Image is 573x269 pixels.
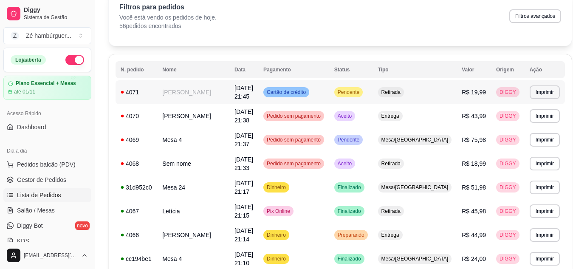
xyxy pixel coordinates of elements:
button: Alterar Status [65,55,84,65]
span: R$ 51,98 [462,184,486,191]
a: Plano Essencial + Mesasaté 01/11 [3,76,91,100]
span: DIGGY [498,160,518,167]
span: Finalizado [336,208,363,215]
span: Dinheiro [265,184,288,191]
div: 4068 [121,159,152,168]
div: 4066 [121,231,152,239]
span: R$ 75,98 [462,136,486,143]
span: Diggy Bot [17,221,43,230]
div: Zé hambúrguer ... [26,31,71,40]
span: Finalizado [336,255,363,262]
a: KDS [3,234,91,248]
span: Retirada [380,89,402,96]
span: Dashboard [17,123,46,131]
span: [DATE] 21:38 [234,108,253,124]
span: DIGGY [498,113,518,119]
a: Gestor de Pedidos [3,173,91,187]
th: Status [329,61,373,78]
button: Pedidos balcão (PDV) [3,158,91,171]
div: 4067 [121,207,152,215]
th: N. pedido [116,61,157,78]
article: Plano Essencial + Mesas [16,80,76,87]
td: Mesa 24 [157,176,229,199]
button: Select a team [3,27,91,44]
span: Mesa/[GEOGRAPHIC_DATA] [380,184,450,191]
span: Pendente [336,89,361,96]
a: Dashboard [3,120,91,134]
button: Imprimir [530,85,560,99]
span: Retirada [380,160,402,167]
div: Dia a dia [3,144,91,158]
th: Nome [157,61,229,78]
span: Dinheiro [265,255,288,262]
span: Retirada [380,208,402,215]
span: Sistema de Gestão [24,14,88,21]
button: Imprimir [530,204,560,218]
th: Origem [491,61,525,78]
span: Dinheiro [265,232,288,238]
button: Imprimir [530,228,560,242]
span: [DATE] 21:14 [234,227,253,243]
td: Sem nome [157,152,229,176]
span: [DATE] 21:15 [234,204,253,219]
span: DIGGY [498,184,518,191]
span: R$ 43,99 [462,113,486,119]
button: Imprimir [530,133,560,147]
span: Aceito [336,113,353,119]
span: Salão / Mesas [17,206,55,215]
p: Filtros para pedidos [119,2,217,12]
button: Imprimir [530,252,560,266]
a: Lista de Pedidos [3,188,91,202]
td: Mesa 4 [157,128,229,152]
span: [DATE] 21:45 [234,85,253,100]
span: DIGGY [498,136,518,143]
span: [EMAIL_ADDRESS][DOMAIN_NAME] [24,252,78,259]
div: 31d952c0 [121,183,152,192]
span: Finalizado [336,184,363,191]
article: até 01/11 [14,88,35,95]
span: Mesa/[GEOGRAPHIC_DATA] [380,136,450,143]
span: Pedido sem pagamento [265,113,322,119]
td: [PERSON_NAME] [157,223,229,247]
span: Aceito [336,160,353,167]
div: 4071 [121,88,152,96]
span: KDS [17,237,29,245]
span: Preparando [336,232,366,238]
button: [EMAIL_ADDRESS][DOMAIN_NAME] [3,245,91,266]
th: Pagamento [258,61,329,78]
span: [DATE] 21:33 [234,156,253,171]
span: Entrega [380,232,401,238]
a: Diggy Botnovo [3,219,91,232]
span: R$ 18,99 [462,160,486,167]
span: R$ 24,00 [462,255,486,262]
span: Pendente [336,136,361,143]
a: DiggySistema de Gestão [3,3,91,24]
span: DIGGY [498,255,518,262]
span: Gestor de Pedidos [17,176,66,184]
div: Loja aberta [11,55,46,65]
button: Filtros avançados [509,9,561,23]
p: 56 pedidos encontrados [119,22,217,30]
div: Acesso Rápido [3,107,91,120]
span: DIGGY [498,232,518,238]
span: Entrega [380,113,401,119]
span: DIGGY [498,208,518,215]
button: Imprimir [530,109,560,123]
span: [DATE] 21:37 [234,132,253,147]
span: DIGGY [498,89,518,96]
div: 4069 [121,136,152,144]
span: Pedido sem pagamento [265,136,322,143]
button: Imprimir [530,181,560,194]
th: Data [229,61,258,78]
td: [PERSON_NAME] [157,104,229,128]
span: Pix Online [265,208,292,215]
div: cc194be1 [121,255,152,263]
td: [PERSON_NAME] [157,80,229,104]
span: Lista de Pedidos [17,191,61,199]
span: Pedidos balcão (PDV) [17,160,76,169]
span: Diggy [24,6,88,14]
a: Salão / Mesas [3,204,91,217]
div: 4070 [121,112,152,120]
th: Tipo [373,61,457,78]
td: Letícia [157,199,229,223]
